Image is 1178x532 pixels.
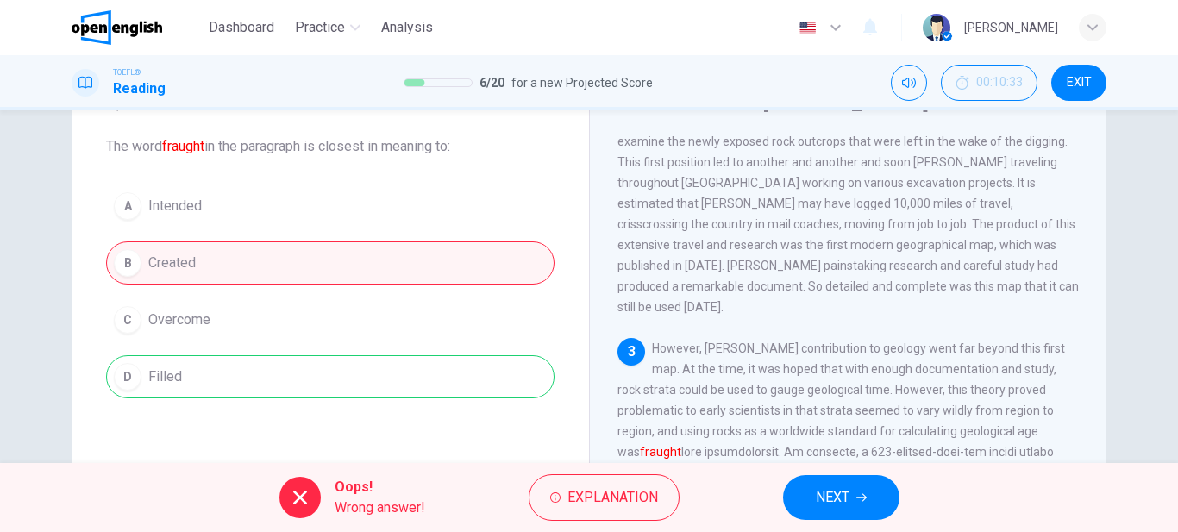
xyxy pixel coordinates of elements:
h1: Reading [113,78,166,99]
button: NEXT [783,475,899,520]
font: fraught [162,138,204,154]
div: Hide [941,65,1037,101]
div: [PERSON_NAME] [964,17,1058,38]
span: EXIT [1067,76,1092,90]
span: Analysis [381,17,433,38]
span: Dashboard [209,17,274,38]
img: en [797,22,818,34]
span: Oops! [335,477,425,498]
button: EXIT [1051,65,1106,101]
a: OpenEnglish logo [72,10,202,45]
span: TOEFL® [113,66,141,78]
span: The word in the paragraph is closest in meaning to: [106,136,555,157]
span: for a new Projected Score [511,72,653,93]
span: Explanation [567,485,658,510]
div: Mute [891,65,927,101]
div: 3 [617,338,645,366]
span: Practice [295,17,345,38]
button: Analysis [374,12,440,43]
button: Practice [288,12,367,43]
button: 00:10:33 [941,65,1037,101]
span: NEXT [816,485,849,510]
span: 00:10:33 [976,76,1023,90]
span: Wrong answer! [335,498,425,518]
font: fraught [640,445,681,459]
button: Dashboard [202,12,281,43]
img: Profile picture [923,14,950,41]
img: OpenEnglish logo [72,10,162,45]
button: Explanation [529,474,680,521]
span: 6 / 20 [479,72,504,93]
